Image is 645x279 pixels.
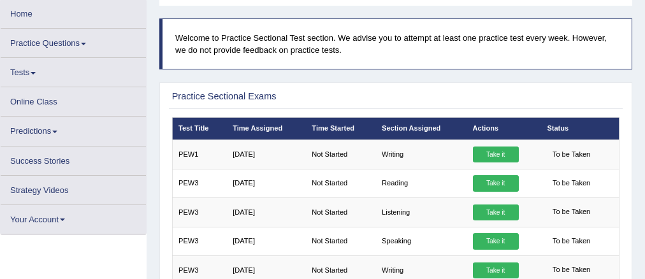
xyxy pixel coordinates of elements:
[172,92,450,102] h2: Practice Sectional Exams
[172,140,227,169] td: PEW1
[1,87,146,112] a: Online Class
[1,205,146,230] a: Your Account
[547,175,595,192] span: To be Taken
[306,227,376,255] td: Not Started
[473,204,519,221] a: Take it
[227,169,306,197] td: [DATE]
[1,176,146,201] a: Strategy Videos
[175,32,619,56] p: Welcome to Practice Sectional Test section. We advise you to attempt at least one practice test e...
[473,262,519,279] a: Take it
[172,169,227,197] td: PEW3
[376,198,467,227] td: Listening
[547,233,595,250] span: To be Taken
[306,198,376,227] td: Not Started
[376,140,467,169] td: Writing
[227,117,306,139] th: Time Assigned
[1,29,146,54] a: Practice Questions
[306,169,376,197] td: Not Started
[1,117,146,141] a: Predictions
[473,175,519,192] a: Take it
[227,140,306,169] td: [DATE]
[376,227,467,255] td: Speaking
[541,117,620,139] th: Status
[172,117,227,139] th: Test Title
[376,169,467,197] td: Reading
[473,233,519,250] a: Take it
[1,58,146,83] a: Tests
[376,117,467,139] th: Section Assigned
[547,204,595,221] span: To be Taken
[467,117,541,139] th: Actions
[547,147,595,163] span: To be Taken
[172,198,227,227] td: PEW3
[473,147,519,163] a: Take it
[306,140,376,169] td: Not Started
[306,117,376,139] th: Time Started
[227,198,306,227] td: [DATE]
[227,227,306,255] td: [DATE]
[1,147,146,171] a: Success Stories
[172,227,227,255] td: PEW3
[547,262,595,279] span: To be Taken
